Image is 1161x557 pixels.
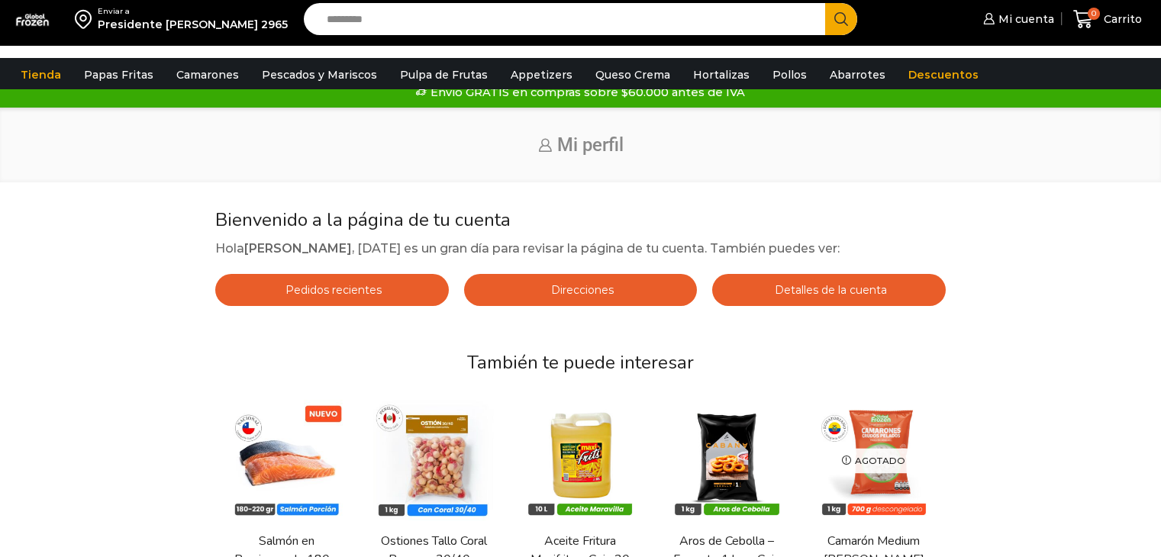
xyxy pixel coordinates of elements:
[979,4,1054,34] a: Mi cuenta
[254,60,385,89] a: Pescados y Mariscos
[282,283,382,297] span: Pedidos recientes
[244,241,352,256] strong: [PERSON_NAME]
[98,6,288,17] div: Enviar a
[822,60,893,89] a: Abarrotes
[1069,2,1146,37] a: 0 Carrito
[685,60,757,89] a: Hortalizas
[901,60,986,89] a: Descuentos
[588,60,678,89] a: Queso Crema
[1100,11,1142,27] span: Carrito
[1088,8,1100,20] span: 0
[467,350,694,375] span: También te puede interesar
[765,60,814,89] a: Pollos
[215,274,449,306] a: Pedidos recientes
[13,60,69,89] a: Tienda
[98,17,288,32] div: Presidente [PERSON_NAME] 2965
[215,239,946,259] p: Hola , [DATE] es un gran día para revisar la página de tu cuenta. También puedes ver:
[712,274,946,306] a: Detalles de la cuenta
[169,60,247,89] a: Camarones
[76,60,161,89] a: Papas Fritas
[503,60,580,89] a: Appetizers
[995,11,1054,27] span: Mi cuenta
[557,134,624,156] span: Mi perfil
[464,274,698,306] a: Direcciones
[825,3,857,35] button: Search button
[215,208,511,232] span: Bienvenido a la página de tu cuenta
[75,6,98,32] img: address-field-icon.svg
[392,60,495,89] a: Pulpa de Frutas
[831,448,916,473] p: Agotado
[771,283,887,297] span: Detalles de la cuenta
[547,283,614,297] span: Direcciones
